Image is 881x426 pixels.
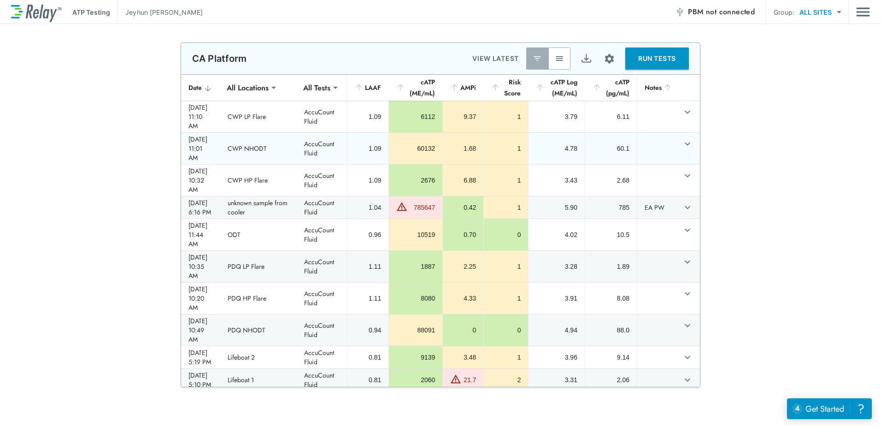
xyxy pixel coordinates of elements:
[396,353,435,362] div: 9139
[450,373,461,385] img: Warning
[675,7,684,17] img: Offline Icon
[297,78,337,97] div: All Tests
[593,230,629,239] div: 10.5
[297,251,347,282] td: AccuCount Fluid
[491,77,521,99] div: Risk Score
[625,47,689,70] button: RUN TESTS
[11,2,61,22] img: LuminUltra Relay
[355,230,381,239] div: 0.96
[450,144,476,153] div: 1.68
[125,7,203,17] p: Jeyhun [PERSON_NAME]
[220,78,275,97] div: All Locations
[297,133,347,164] td: AccuCount Fluid
[396,375,435,385] div: 2060
[604,53,615,65] img: Settings Icon
[297,219,347,250] td: AccuCount Fluid
[536,294,577,303] div: 3.91
[220,369,297,391] td: Lifeboat 1
[536,203,577,212] div: 5.90
[450,230,476,239] div: 0.70
[396,144,435,153] div: 60132
[680,318,695,333] button: expand row
[188,198,213,217] div: [DATE] 6:16 PM
[188,253,213,280] div: [DATE] 10:35 AM
[297,196,347,219] td: AccuCount Fluid
[355,112,381,121] div: 1.09
[297,283,347,314] td: AccuCount Fluid
[706,6,755,17] span: not connected
[188,316,213,344] div: [DATE] 10:49 AM
[396,230,435,239] div: 10519
[491,112,521,121] div: 1
[593,325,629,335] div: 88.0
[396,77,435,99] div: cATP (ME/mL)
[575,47,597,70] button: Export
[355,262,381,271] div: 1.11
[491,262,521,271] div: 1
[536,325,577,335] div: 4.94
[535,77,577,99] div: cATP Log (ME/mL)
[396,201,407,212] img: Warning
[774,7,794,17] p: Group:
[355,375,381,385] div: 0.81
[450,325,476,335] div: 0
[450,112,476,121] div: 9.37
[220,314,297,346] td: PDQ NHODT
[592,77,629,99] div: cATP (pg/mL)
[188,284,213,312] div: [DATE] 10:20 AM
[188,371,213,389] div: [DATE] 5:10 PM
[354,82,381,93] div: LAAF
[297,314,347,346] td: AccuCount Fluid
[680,104,695,120] button: expand row
[355,325,381,335] div: 0.94
[593,112,629,121] div: 6.11
[491,294,521,303] div: 1
[787,398,872,419] iframe: Resource center
[680,200,695,215] button: expand row
[220,283,297,314] td: PDQ HP Flare
[396,262,435,271] div: 1887
[688,6,755,18] span: PBM
[680,136,695,152] button: expand row
[680,349,695,365] button: expand row
[491,230,521,239] div: 0
[220,133,297,164] td: CWP NHODT
[396,325,435,335] div: 88091
[450,262,476,271] div: 2.25
[593,294,629,303] div: 8.08
[188,348,213,367] div: [DATE] 5:19 PM
[593,262,629,271] div: 1.89
[355,353,381,362] div: 0.81
[680,286,695,302] button: expand row
[297,346,347,368] td: AccuCount Fluid
[410,203,435,212] div: 785647
[220,165,297,196] td: CWP HP Flare
[593,144,629,153] div: 60.1
[645,82,672,93] div: Notes
[355,294,381,303] div: 1.11
[555,54,564,63] img: View All
[593,203,629,212] div: 785
[220,101,297,132] td: CWP LP Flare
[536,176,577,185] div: 3.43
[637,196,680,219] td: EA PW
[188,221,213,248] div: [DATE] 11:44 AM
[450,82,476,93] div: AMPi
[396,294,435,303] div: 8080
[188,103,213,130] div: [DATE] 11:10 AM
[192,53,247,64] p: CA Platform
[188,135,213,162] div: [DATE] 11:01 AM
[597,47,622,71] button: Site setup
[671,3,758,21] button: PBM not connected
[491,353,521,362] div: 1
[396,176,435,185] div: 2676
[536,353,577,362] div: 3.96
[72,7,110,17] p: ATP Testing
[355,144,381,153] div: 1.09
[536,375,577,385] div: 3.31
[355,176,381,185] div: 1.09
[297,165,347,196] td: AccuCount Fluid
